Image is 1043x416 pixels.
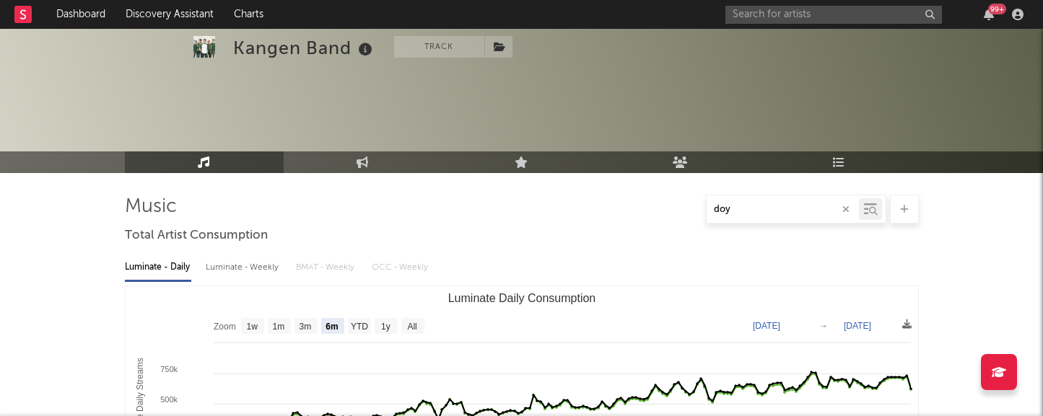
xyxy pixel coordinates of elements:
[160,365,178,373] text: 750k
[988,4,1006,14] div: 99 +
[844,321,871,331] text: [DATE]
[753,321,780,331] text: [DATE]
[214,322,236,332] text: Zoom
[350,322,367,332] text: YTD
[448,292,595,304] text: Luminate Daily Consumption
[407,322,416,332] text: All
[246,322,258,332] text: 1w
[299,322,311,332] text: 3m
[272,322,284,332] text: 1m
[326,322,338,332] text: 6m
[125,255,191,280] div: Luminate - Daily
[125,227,268,244] span: Total Artist Consumption
[233,36,376,60] div: Kangen Band
[707,204,859,216] input: Search by song name or URL
[206,255,282,280] div: Luminate - Weekly
[984,9,994,20] button: 99+
[394,36,484,58] button: Track
[381,322,390,332] text: 1y
[725,6,942,24] input: Search for artists
[160,395,178,404] text: 500k
[819,321,828,331] text: →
